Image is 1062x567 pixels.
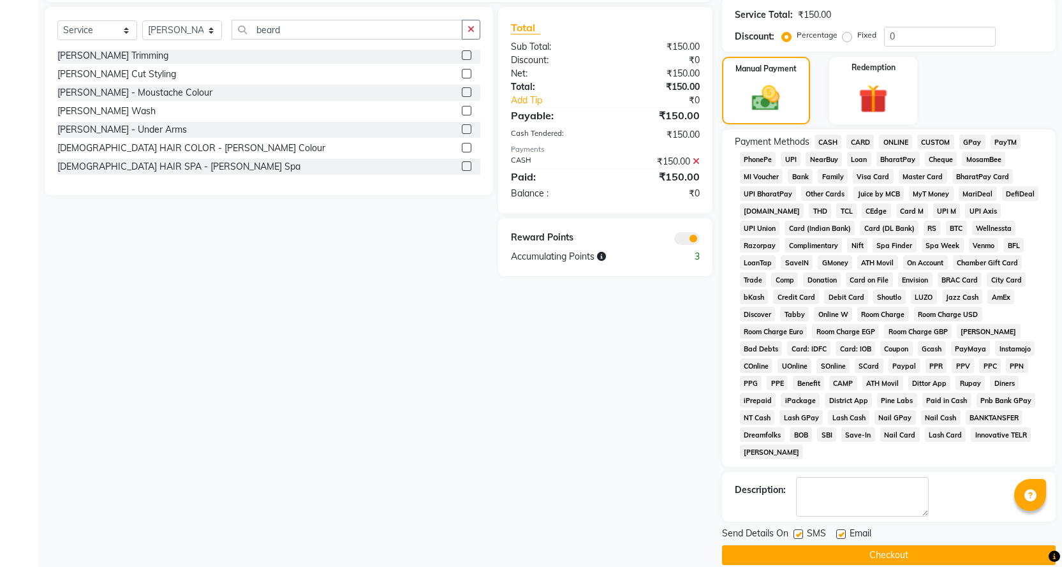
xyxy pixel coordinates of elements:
[605,128,709,142] div: ₹150.00
[767,376,788,390] span: PPE
[740,410,775,425] span: NT Cash
[1002,186,1039,201] span: DefiDeal
[914,307,982,321] span: Room Charge USD
[879,135,912,149] span: ONLINE
[57,68,176,81] div: [PERSON_NAME] Cut Styling
[740,255,776,270] span: LoanTap
[57,123,187,136] div: [PERSON_NAME] - Under Arms
[740,152,776,166] span: PhonePe
[951,341,991,356] span: PayMaya
[829,376,857,390] span: CAMP
[898,272,933,287] span: Envision
[785,238,842,253] span: Complimentary
[899,169,947,184] span: Master Card
[880,341,913,356] span: Coupon
[809,203,831,218] span: THD
[740,358,773,373] span: COnline
[850,81,897,117] img: _gift.svg
[740,445,804,459] span: [PERSON_NAME]
[979,358,1001,373] span: PPC
[657,250,709,263] div: 3
[836,341,875,356] span: Card: IOB
[740,290,769,304] span: bKash
[987,272,1026,287] span: City Card
[946,221,967,235] span: BTC
[818,169,848,184] span: Family
[511,21,540,34] span: Total
[743,82,788,114] img: _cash.svg
[501,169,605,184] div: Paid:
[824,290,868,304] span: Debit Card
[857,29,876,41] label: Fixed
[991,135,1021,149] span: PayTM
[911,290,937,304] span: LUZO
[735,483,786,497] div: Description:
[511,144,700,155] div: Payments
[855,358,883,373] span: SCard
[740,203,804,218] span: [DOMAIN_NAME]
[801,186,848,201] span: Other Cards
[959,186,997,201] span: MariDeal
[605,80,709,94] div: ₹150.00
[972,221,1016,235] span: Wellnessta
[847,152,871,166] span: Loan
[790,427,812,442] span: BOB
[817,427,836,442] span: SBI
[740,186,797,201] span: UPI BharatPay
[952,358,974,373] span: PPV
[740,169,783,184] span: MI Voucher
[857,255,898,270] span: ATH Movil
[501,80,605,94] div: Total:
[785,221,855,235] span: Card (Indian Bank)
[740,324,808,339] span: Room Charge Euro
[814,307,852,321] span: Online W
[846,135,874,149] span: CARD
[825,393,872,408] span: District App
[909,186,954,201] span: MyT Money
[722,527,788,543] span: Send Details On
[501,40,605,54] div: Sub Total:
[807,527,826,543] span: SMS
[735,135,809,149] span: Payment Methods
[771,272,798,287] span: Comp
[862,203,891,218] span: CEdge
[873,290,906,304] span: Shoutlo
[841,427,875,442] span: Save-In
[1006,358,1028,373] span: PPN
[957,324,1021,339] span: [PERSON_NAME]
[605,169,709,184] div: ₹150.00
[780,307,809,321] span: Tabby
[501,128,605,142] div: Cash Tendered:
[853,169,894,184] span: Visa Card
[818,255,852,270] span: GMoney
[740,272,767,287] span: Trade
[501,54,605,67] div: Discount:
[740,427,785,442] span: Dreamfolks
[812,324,879,339] span: Room Charge EGP
[815,135,842,149] span: CASH
[605,67,709,80] div: ₹150.00
[966,410,1023,425] span: BANKTANSFER
[501,187,605,200] div: Balance :
[925,427,966,442] span: Lash Card
[962,152,1005,166] span: MosamBee
[965,203,1001,218] span: UPI Axis
[803,272,841,287] span: Donation
[874,410,916,425] span: Nail GPay
[605,155,709,168] div: ₹150.00
[836,203,857,218] span: TCL
[773,290,819,304] span: Credit Card
[740,341,783,356] span: Bad Debts
[740,307,776,321] span: Discover
[793,376,824,390] span: Benefit
[987,290,1014,304] span: AmEx
[876,152,920,166] span: BharatPay
[917,135,954,149] span: CUSTOM
[740,221,780,235] span: UPI Union
[938,272,982,287] span: BRAC Card
[57,105,156,118] div: [PERSON_NAME] Wash
[605,54,709,67] div: ₹0
[977,393,1036,408] span: Pnb Bank GPay
[57,160,300,173] div: [DEMOGRAPHIC_DATA] HAIR SPA - [PERSON_NAME] Spa
[722,545,1056,565] button: Checkout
